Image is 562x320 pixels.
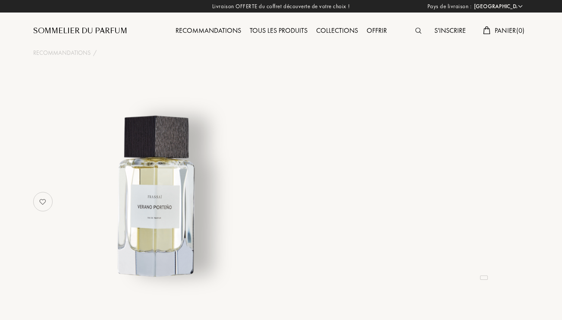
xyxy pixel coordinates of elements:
[69,110,245,285] img: undefined undefined
[427,2,472,11] span: Pays de livraison :
[362,25,391,37] div: Offrir
[430,26,470,35] a: S'inscrire
[34,193,51,210] img: no_like_p.png
[430,25,470,37] div: S'inscrire
[33,26,127,36] a: Sommelier du Parfum
[33,48,91,57] a: Recommandations
[245,26,312,35] a: Tous les produits
[483,26,490,34] img: cart.svg
[171,25,245,37] div: Recommandations
[517,3,524,10] img: arrow_w.png
[245,25,312,37] div: Tous les produits
[362,26,391,35] a: Offrir
[312,25,362,37] div: Collections
[495,26,525,35] span: Panier ( 0 )
[93,48,97,57] div: /
[312,26,362,35] a: Collections
[415,28,421,34] img: search_icn.svg
[171,26,245,35] a: Recommandations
